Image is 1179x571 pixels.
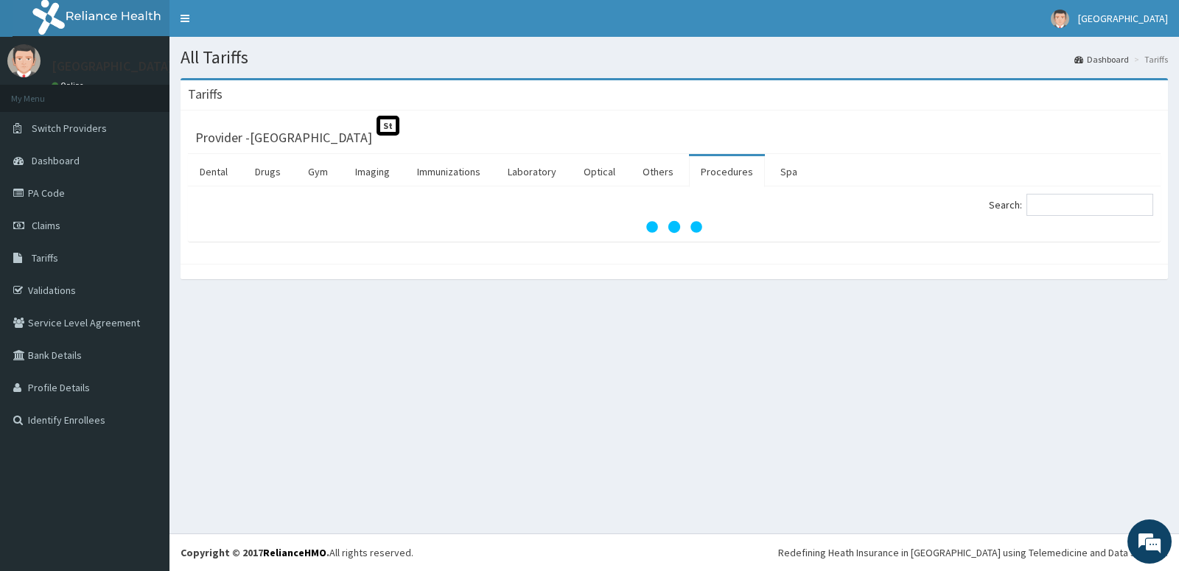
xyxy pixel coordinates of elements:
a: Optical [572,156,627,187]
div: Redefining Heath Insurance in [GEOGRAPHIC_DATA] using Telemedicine and Data Science! [778,545,1168,560]
h3: Tariffs [188,88,223,101]
a: Online [52,80,87,91]
footer: All rights reserved. [169,533,1179,571]
a: Dashboard [1074,53,1129,66]
a: Immunizations [405,156,492,187]
span: Switch Providers [32,122,107,135]
a: Others [631,156,685,187]
span: St [377,116,399,136]
input: Search: [1026,194,1153,216]
a: Imaging [343,156,402,187]
a: Laboratory [496,156,568,187]
label: Search: [989,194,1153,216]
a: Procedures [689,156,765,187]
a: RelianceHMO [263,546,326,559]
a: Gym [296,156,340,187]
li: Tariffs [1130,53,1168,66]
span: [GEOGRAPHIC_DATA] [1078,12,1168,25]
strong: Copyright © 2017 . [181,546,329,559]
span: Tariffs [32,251,58,265]
img: User Image [1051,10,1069,28]
span: Claims [32,219,60,232]
a: Drugs [243,156,293,187]
p: [GEOGRAPHIC_DATA] [52,60,173,73]
a: Spa [769,156,809,187]
h1: All Tariffs [181,48,1168,67]
a: Dental [188,156,239,187]
span: Dashboard [32,154,80,167]
h3: Provider - [GEOGRAPHIC_DATA] [195,131,372,144]
svg: audio-loading [645,197,704,256]
img: User Image [7,44,41,77]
